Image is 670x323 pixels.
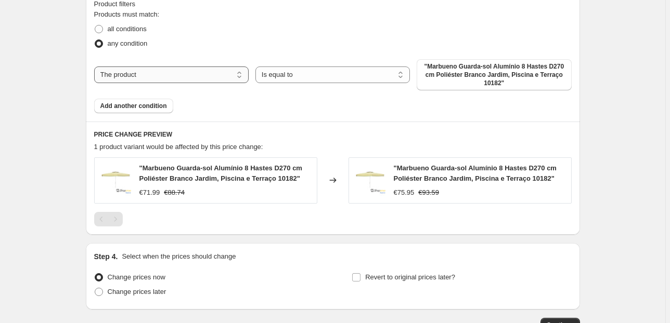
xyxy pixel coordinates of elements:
h6: PRICE CHANGE PREVIEW [94,130,572,139]
span: Products must match: [94,10,160,18]
span: "Marbueno Guarda-sol Alumínio 8 Hastes D270 cm Poliéster Branco Jardim, Piscina e Terraço 10182" [139,164,302,182]
strike: €88.74 [164,187,185,198]
span: Revert to original prices later? [365,273,455,281]
span: all conditions [108,25,147,33]
p: Select when the prices should change [122,251,236,262]
span: 1 product variant would be affected by this price change: [94,143,263,151]
img: marbueno-guarda-sol-aluminio-8-hastes-d270-cm-poliester-branco-472_80x.webp [354,165,385,196]
button: "Marbueno Guarda-sol Alumínio 8 Hastes D270 cm Poliéster Branco Jardim, Piscina e Terraço 10182" [417,59,571,90]
span: "Marbueno Guarda-sol Alumínio 8 Hastes D270 cm Poliéster Branco Jardim, Piscina e Terraço 10182" [394,164,557,182]
div: €71.99 [139,187,160,198]
nav: Pagination [94,212,123,226]
span: "Marbueno Guarda-sol Alumínio 8 Hastes D270 cm Poliéster Branco Jardim, Piscina e Terraço 10182" [423,62,565,87]
button: Add another condition [94,99,173,113]
h2: Step 4. [94,251,118,262]
span: Change prices now [108,273,165,281]
strike: €93.59 [418,187,439,198]
span: any condition [108,39,148,47]
img: marbueno-guarda-sol-aluminio-8-hastes-d270-cm-poliester-branco-472_80x.webp [100,165,131,196]
span: Change prices later [108,288,166,295]
div: €75.95 [394,187,415,198]
span: Add another condition [100,102,167,110]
